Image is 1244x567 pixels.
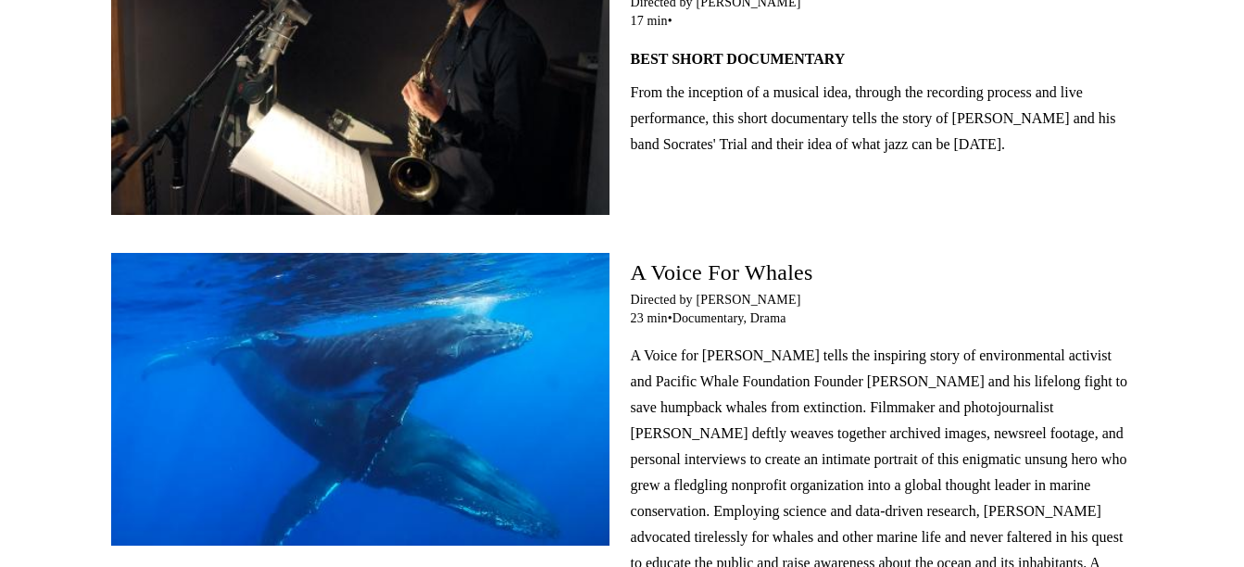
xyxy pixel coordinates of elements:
[111,253,609,546] img: STILL_AVoiceforWhales.jpg
[631,51,846,67] strong: BEST SHORT DOCUMENTARY
[631,79,1129,158] p: From the inception of a musical idea, through the recording process and live performance, this sh...
[631,12,1129,31] span: 17 min
[631,291,1129,309] span: Directed by [PERSON_NAME]
[668,311,672,325] span: •
[631,253,1129,291] h5: A Voice For Whales
[668,14,672,28] span: •
[631,309,1129,328] span: 23 min Documentary, Drama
